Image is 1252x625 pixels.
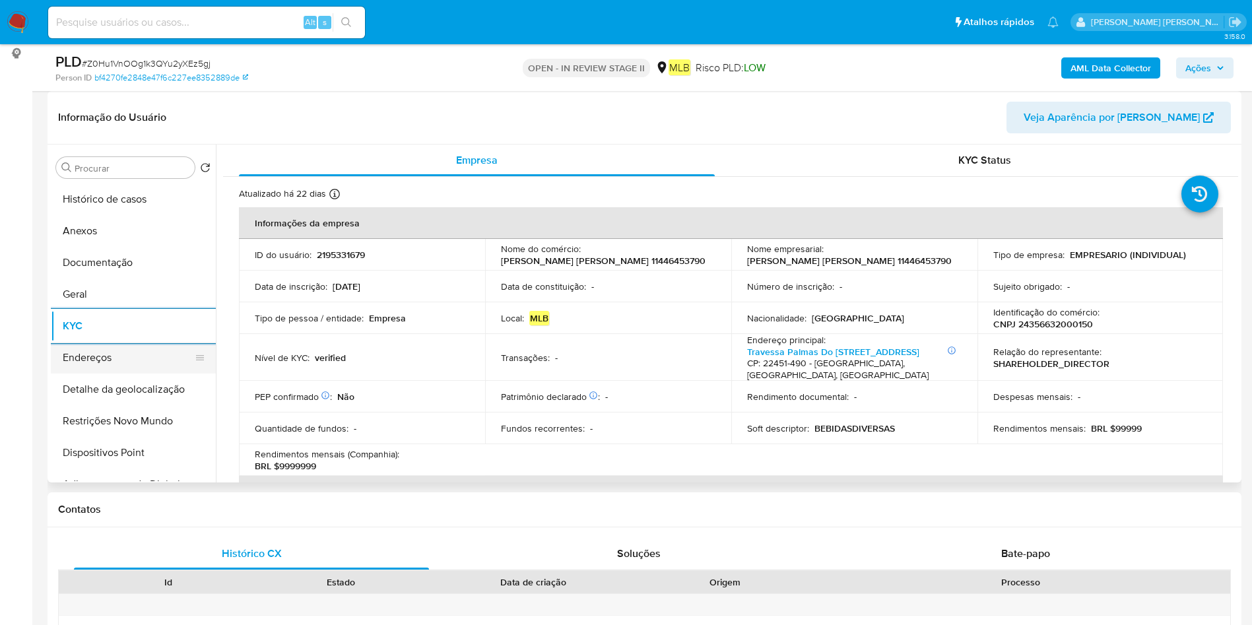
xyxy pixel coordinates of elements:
p: Rendimentos mensais : [993,422,1086,434]
span: Empresa [456,152,498,168]
p: Transações : [501,352,550,364]
b: PLD [55,51,82,72]
p: Rendimentos mensais (Companhia) : [255,448,399,460]
p: Nacionalidade : [747,312,807,324]
button: search-icon [333,13,360,32]
button: Procurar [61,162,72,173]
p: Endereço principal : [747,334,826,346]
button: Endereços [51,342,205,374]
th: Informações da empresa [239,207,1223,239]
p: - [854,391,857,403]
button: Retornar ao pedido padrão [200,162,211,177]
button: Anexos [51,215,216,247]
h1: Contatos [58,503,1231,516]
p: - [605,391,608,403]
span: Ações [1185,57,1211,79]
button: Dispositivos Point [51,437,216,469]
p: Sujeito obrigado : [993,280,1062,292]
p: - [591,280,594,292]
button: Documentação [51,247,216,279]
p: PEP confirmado : [255,391,332,403]
th: Detalhes de contato [239,476,1223,508]
p: Fundos recorrentes : [501,422,585,434]
b: AML Data Collector [1071,57,1151,79]
p: EMPRESARIO (INDIVIDUAL) [1070,249,1186,261]
div: Processo [821,576,1221,589]
p: Data de constituição : [501,280,586,292]
b: Person ID [55,72,92,84]
p: Rendimento documental : [747,391,849,403]
span: 3.158.0 [1224,31,1245,42]
p: Data de inscrição : [255,280,327,292]
p: Tipo de pessoa / entidade : [255,312,364,324]
p: OPEN - IN REVIEW STAGE II [523,59,650,77]
p: [DATE] [333,280,360,292]
span: s [323,16,327,28]
p: BRL $9999999 [255,460,316,472]
button: Geral [51,279,216,310]
p: Soft descriptor : [747,422,809,434]
p: BEBIDASDIVERSAS [814,422,895,434]
p: - [1067,280,1070,292]
p: [PERSON_NAME] [PERSON_NAME] 11446453790 [501,255,706,267]
p: verified [315,352,346,364]
p: - [590,422,593,434]
p: Tipo de empresa : [993,249,1065,261]
p: [PERSON_NAME] [PERSON_NAME] 11446453790 [747,255,952,267]
p: Não [337,391,354,403]
button: KYC [51,310,216,342]
h1: Informação do Usuário [58,111,166,124]
p: - [840,280,842,292]
p: [GEOGRAPHIC_DATA] [812,312,904,324]
span: KYC Status [958,152,1011,168]
span: # Z0Hu1VnOOg1k3QYu2yXEz5gj [82,57,211,70]
p: Despesas mensais : [993,391,1072,403]
span: Bate-papo [1001,546,1050,561]
button: Ações [1176,57,1234,79]
div: Id [91,576,246,589]
button: Detalhe da geolocalização [51,374,216,405]
p: Quantidade de fundos : [255,422,348,434]
a: Travessa Palmas Do [STREET_ADDRESS] [747,345,919,358]
p: Nível de KYC : [255,352,310,364]
p: Nome do comércio : [501,243,581,255]
p: SHAREHOLDER_DIRECTOR [993,358,1109,370]
a: Sair [1228,15,1242,29]
span: Histórico CX [222,546,282,561]
button: Histórico de casos [51,183,216,215]
h4: CP: 22451-490 - [GEOGRAPHIC_DATA], [GEOGRAPHIC_DATA], [GEOGRAPHIC_DATA] [747,358,956,381]
div: Data de criação [437,576,630,589]
p: Atualizado há 22 dias [239,187,326,200]
p: Patrimônio declarado : [501,391,600,403]
p: Empresa [369,312,406,324]
em: MLB [529,311,549,325]
span: Alt [305,16,315,28]
p: - [354,422,356,434]
p: CNPJ 24356632000150 [993,318,1093,330]
div: Origem [648,576,803,589]
p: ID do usuário : [255,249,312,261]
p: Identificação do comércio : [993,306,1100,318]
input: Procurar [75,162,189,174]
p: 2195331679 [317,249,365,261]
span: Risco PLD: [696,61,766,75]
p: - [555,352,558,364]
span: Atalhos rápidos [964,15,1034,29]
span: Soluções [617,546,661,561]
span: Veja Aparência por [PERSON_NAME] [1024,102,1200,133]
p: Relação do representante : [993,346,1102,358]
button: Adiantamentos de Dinheiro [51,469,216,500]
p: Número de inscrição : [747,280,834,292]
input: Pesquise usuários ou casos... [48,14,365,31]
button: Restrições Novo Mundo [51,405,216,437]
p: Nome empresarial : [747,243,824,255]
div: Estado [264,576,418,589]
p: - [1078,391,1080,403]
p: juliane.miranda@mercadolivre.com [1091,16,1224,28]
a: Notificações [1047,16,1059,28]
span: LOW [744,60,766,75]
p: BRL $99999 [1091,422,1142,434]
em: MLB [669,59,690,75]
button: AML Data Collector [1061,57,1160,79]
button: Veja Aparência por [PERSON_NAME] [1006,102,1231,133]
